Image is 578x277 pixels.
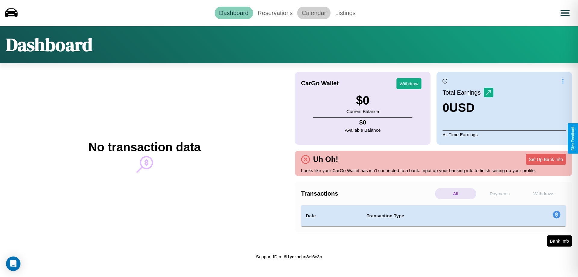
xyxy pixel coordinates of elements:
a: Calendar [297,7,331,19]
h2: No transaction data [88,140,200,154]
a: Dashboard [215,7,253,19]
h4: Uh Oh! [310,155,341,164]
p: All Time Earnings [443,130,566,139]
button: Open menu [557,5,573,21]
p: Looks like your CarGo Wallet has isn't connected to a bank. Input up your banking info to finish ... [301,166,566,175]
h4: Transactions [301,190,433,197]
h3: $ 0 [346,94,379,107]
div: Open Intercom Messenger [6,257,20,271]
p: Total Earnings [443,87,484,98]
h1: Dashboard [6,32,92,57]
p: Withdraws [523,188,564,199]
p: Available Balance [345,126,381,134]
h4: Date [306,212,357,219]
div: Give Feedback [571,126,575,151]
a: Reservations [253,7,297,19]
p: All [435,188,476,199]
button: Withdraw [396,78,421,89]
button: Set Up Bank Info [526,154,566,165]
button: Bank Info [547,235,572,247]
table: simple table [301,205,566,226]
h4: Transaction Type [367,212,503,219]
h4: CarGo Wallet [301,80,339,87]
h3: 0 USD [443,101,493,115]
h4: $ 0 [345,119,381,126]
p: Current Balance [346,107,379,115]
p: Support ID: mf6l1yczochn8ol6c3n [256,253,322,261]
a: Listings [331,7,360,19]
p: Payments [479,188,521,199]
